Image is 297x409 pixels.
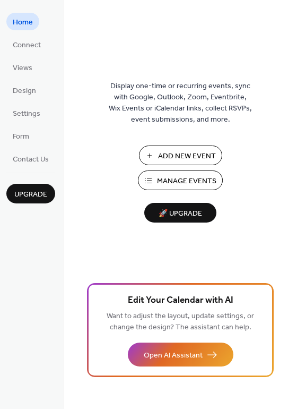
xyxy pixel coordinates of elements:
[109,81,252,125] span: Display one-time or recurring events, sync with Google, Outlook, Zoom, Eventbrite, Wix Events or ...
[144,350,203,361] span: Open AI Assistant
[6,150,55,167] a: Contact Us
[157,176,216,187] span: Manage Events
[6,81,42,99] a: Design
[13,86,36,97] span: Design
[6,127,36,144] a: Form
[13,40,41,51] span: Connect
[13,108,40,120] span: Settings
[6,58,39,76] a: Views
[158,151,216,162] span: Add New Event
[144,203,216,223] button: 🚀 Upgrade
[13,154,49,165] span: Contact Us
[151,207,210,221] span: 🚀 Upgrade
[139,146,222,165] button: Add New Event
[13,131,29,142] span: Form
[128,293,233,308] span: Edit Your Calendar with AI
[6,104,47,122] a: Settings
[13,17,33,28] span: Home
[13,63,32,74] span: Views
[107,309,254,335] span: Want to adjust the layout, update settings, or change the design? The assistant can help.
[6,36,47,53] a: Connect
[6,184,55,203] button: Upgrade
[138,171,223,190] button: Manage Events
[6,13,39,30] a: Home
[128,343,233,367] button: Open AI Assistant
[14,189,47,200] span: Upgrade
